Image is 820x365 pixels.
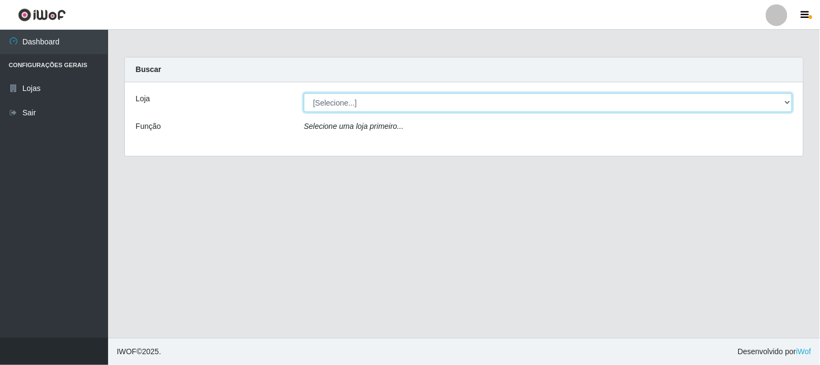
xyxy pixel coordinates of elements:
[136,65,161,74] strong: Buscar
[117,346,161,357] span: © 2025 .
[796,347,811,356] a: iWof
[304,122,403,131] i: Selecione uma loja primeiro...
[738,346,811,357] span: Desenvolvido por
[136,121,161,132] label: Função
[18,8,66,22] img: CoreUI Logo
[136,93,150,105] label: Loja
[117,347,137,356] span: IWOF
